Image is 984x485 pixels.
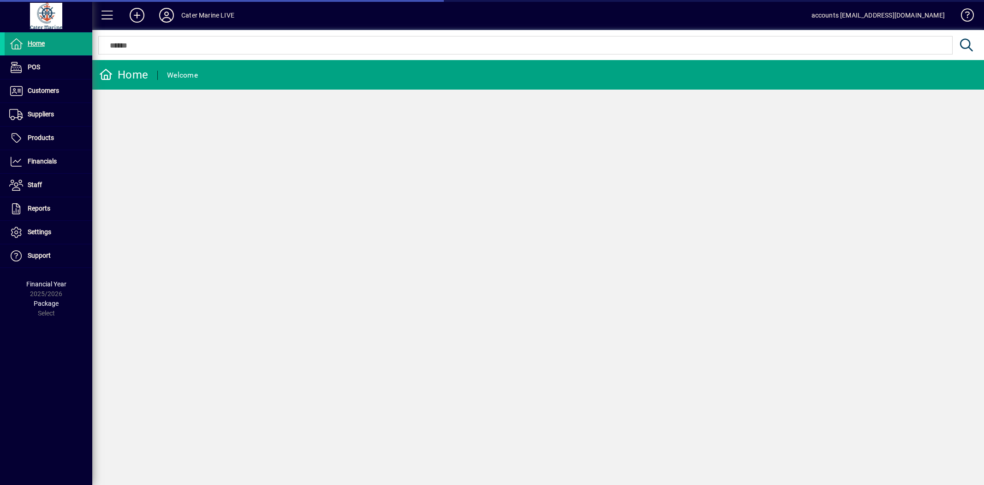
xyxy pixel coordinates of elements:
[28,63,40,71] span: POS
[5,79,92,103] a: Customers
[28,40,45,47] span: Home
[811,8,945,23] div: accounts [EMAIL_ADDRESS][DOMAIN_NAME]
[28,252,51,259] span: Support
[5,174,92,197] a: Staff
[954,2,972,32] a: Knowledge Base
[28,134,54,141] span: Products
[5,103,92,126] a: Suppliers
[26,280,66,288] span: Financial Year
[5,56,92,79] a: POS
[5,221,92,244] a: Settings
[28,87,59,94] span: Customers
[5,244,92,267] a: Support
[28,205,50,212] span: Reports
[28,181,42,188] span: Staff
[5,197,92,220] a: Reports
[28,110,54,118] span: Suppliers
[181,8,234,23] div: Cater Marine LIVE
[34,300,59,307] span: Package
[152,7,181,24] button: Profile
[167,68,198,83] div: Welcome
[5,127,92,150] a: Products
[5,150,92,173] a: Financials
[99,67,148,82] div: Home
[122,7,152,24] button: Add
[28,228,51,236] span: Settings
[28,158,57,165] span: Financials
